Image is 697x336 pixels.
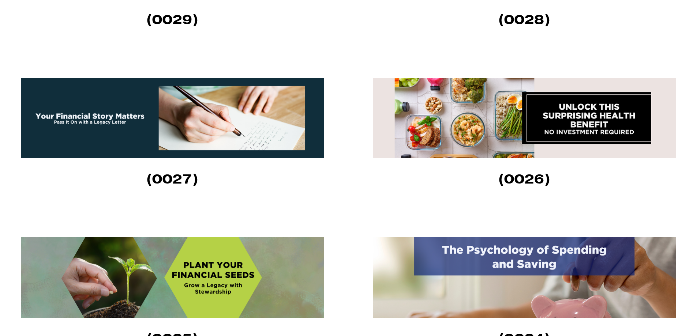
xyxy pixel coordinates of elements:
[373,78,676,158] img: Unlock this Surprising Health Benefit – No Investment Required! (0026) What if I told you I had a...
[373,237,676,318] img: Is Your Wallet Crying? The Emotional Truth Behind Spending (0024) Have you ever let your emotions...
[498,170,550,187] strong: (0026)
[21,78,324,158] img: Your Financial Story Matters: Pass It On with a Legacy Letter (0027) Maintaining a personal finan...
[146,11,198,28] strong: (0029)
[21,237,324,318] img: Plant Your Financial Seeds: Grow a Legacy with Stewardship (0025) In the world of financial plann...
[146,170,198,187] strong: (0027)
[498,11,550,28] strong: (0028)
